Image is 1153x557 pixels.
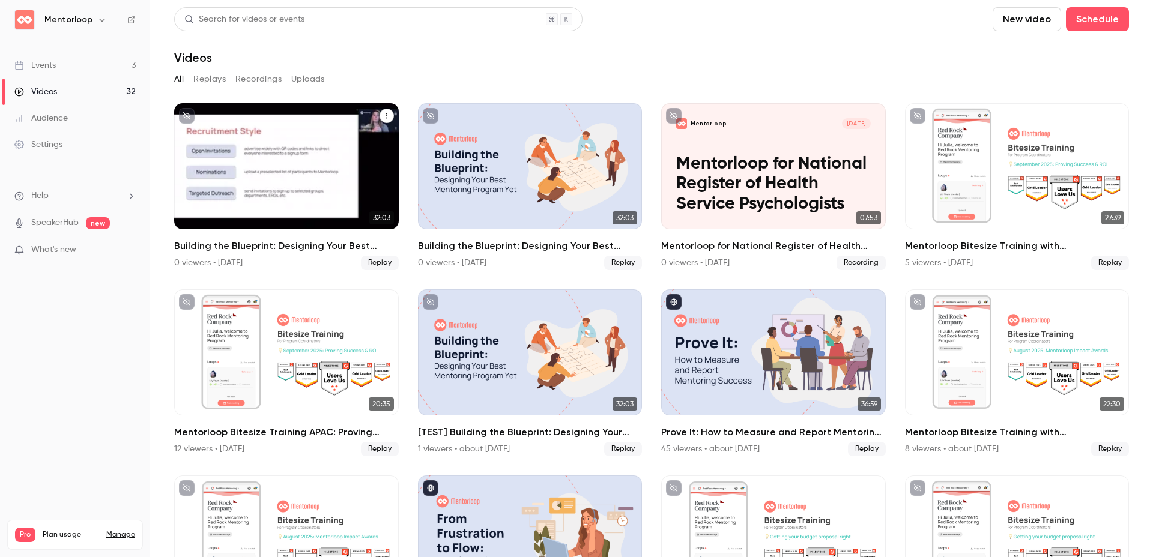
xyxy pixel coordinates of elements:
[661,425,886,439] h2: Prove It: How to Measure and Report Mentoring Success
[905,425,1130,439] h2: Mentorloop Bitesize Training with [PERSON_NAME]: Mentorloop Impact Awards
[418,289,643,456] a: 32:03[TEST] Building the Blueprint: Designing Your Best Mentoring Program Yet1 viewers • about [D...
[179,480,195,496] button: unpublished
[676,154,871,215] p: Mentorloop for National Register of Health Service Psychologists
[661,289,886,456] li: Prove It: How to Measure and Report Mentoring Success
[174,443,244,455] div: 12 viewers • [DATE]
[418,103,643,270] a: 32:03Building the Blueprint: Designing Your Best Mentoring Program Yet (ANZ)0 viewers • [DATE]Replay
[905,443,999,455] div: 8 viewers • about [DATE]
[423,294,438,310] button: unpublished
[31,190,49,202] span: Help
[604,256,642,270] span: Replay
[174,103,399,270] a: 32:03Building the Blueprint: Designing Your Best Mentoring Program Yet ([GEOGRAPHIC_DATA])0 viewe...
[1101,211,1124,224] span: 27:39
[369,211,394,224] span: 32:03
[666,108,682,124] button: unpublished
[666,294,682,310] button: published
[184,13,304,26] div: Search for videos or events
[661,103,886,270] a: Mentorloop for National Register of Health Service PsychologistsMentorloop[DATE]Mentorloop for Na...
[14,112,68,124] div: Audience
[856,211,881,224] span: 07:53
[291,70,325,89] button: Uploads
[418,425,643,439] h2: [TEST] Building the Blueprint: Designing Your Best Mentoring Program Yet
[1100,397,1124,411] span: 22:30
[361,442,399,456] span: Replay
[418,443,510,455] div: 1 viewers • about [DATE]
[604,442,642,456] span: Replay
[106,530,135,540] a: Manage
[418,257,486,269] div: 0 viewers • [DATE]
[193,70,226,89] button: Replays
[905,257,973,269] div: 5 viewers • [DATE]
[423,108,438,124] button: unpublished
[1066,7,1129,31] button: Schedule
[43,530,99,540] span: Plan usage
[613,211,637,224] span: 32:03
[179,294,195,310] button: unpublished
[842,118,871,129] span: [DATE]
[15,10,34,29] img: Mentorloop
[86,217,110,229] span: new
[31,217,79,229] a: SpeakerHub
[905,103,1130,270] a: 27:39Mentorloop Bitesize Training with [PERSON_NAME]: Proving Success & ROI5 viewers • [DATE]Replay
[910,294,925,310] button: unpublished
[691,120,727,128] p: Mentorloop
[179,108,195,124] button: unpublished
[1091,442,1129,456] span: Replay
[905,103,1130,270] li: Mentorloop Bitesize Training with Kristin: Proving Success & ROI
[14,139,62,151] div: Settings
[613,397,637,411] span: 32:03
[858,397,881,411] span: 36:59
[174,425,399,439] h2: Mentorloop Bitesize Training APAC: Proving Success and ROI
[174,257,243,269] div: 0 viewers • [DATE]
[174,103,399,270] li: Building the Blueprint: Designing Your Best Mentoring Program Yet (USA)
[15,528,35,542] span: Pro
[418,289,643,456] li: [TEST] Building the Blueprint: Designing Your Best Mentoring Program Yet
[993,7,1061,31] button: New video
[174,289,399,456] li: Mentorloop Bitesize Training APAC: Proving Success and ROI
[423,480,438,496] button: published
[44,14,92,26] h6: Mentorloop
[905,239,1130,253] h2: Mentorloop Bitesize Training with [PERSON_NAME]: Proving Success & ROI
[837,256,886,270] span: Recording
[418,239,643,253] h2: Building the Blueprint: Designing Your Best Mentoring Program Yet (ANZ)
[910,108,925,124] button: unpublished
[661,289,886,456] a: 36:59Prove It: How to Measure and Report Mentoring Success45 viewers • about [DATE]Replay
[418,103,643,270] li: Building the Blueprint: Designing Your Best Mentoring Program Yet (ANZ)
[14,59,56,71] div: Events
[661,443,760,455] div: 45 viewers • about [DATE]
[31,244,76,256] span: What's new
[174,70,184,89] button: All
[1091,256,1129,270] span: Replay
[14,86,57,98] div: Videos
[174,289,399,456] a: 20:35Mentorloop Bitesize Training APAC: Proving Success and ROI12 viewers • [DATE]Replay
[848,442,886,456] span: Replay
[174,7,1129,550] section: Videos
[361,256,399,270] span: Replay
[905,289,1130,456] a: 22:30Mentorloop Bitesize Training with [PERSON_NAME]: Mentorloop Impact Awards8 viewers • about [...
[910,480,925,496] button: unpublished
[174,50,212,65] h1: Videos
[661,239,886,253] h2: Mentorloop for National Register of Health Service Psychologists
[661,257,730,269] div: 0 viewers • [DATE]
[235,70,282,89] button: Recordings
[174,239,399,253] h2: Building the Blueprint: Designing Your Best Mentoring Program Yet ([GEOGRAPHIC_DATA])
[661,103,886,270] li: Mentorloop for National Register of Health Service Psychologists
[369,397,394,411] span: 20:35
[14,190,136,202] li: help-dropdown-opener
[666,480,682,496] button: unpublished
[676,118,687,129] img: Mentorloop for National Register of Health Service Psychologists
[905,289,1130,456] li: Mentorloop Bitesize Training with Kristin: Mentorloop Impact Awards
